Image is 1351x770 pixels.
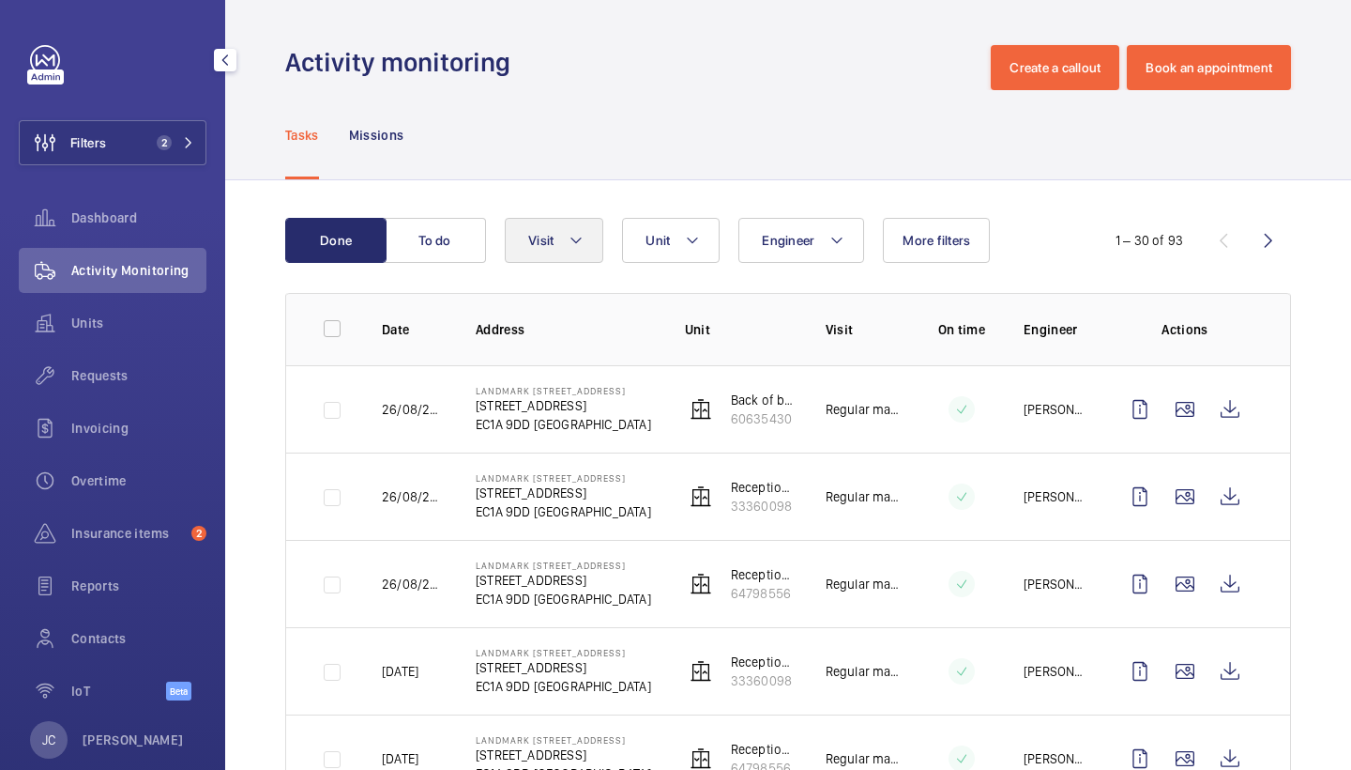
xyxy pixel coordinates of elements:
[71,629,206,648] span: Contacts
[476,385,651,396] p: Landmark [STREET_ADDRESS]
[70,133,106,152] span: Filters
[71,577,206,595] span: Reports
[71,314,206,332] span: Units
[645,233,670,248] span: Unit
[1116,231,1183,250] div: 1 – 30 of 93
[690,660,712,683] img: elevator.svg
[476,320,655,339] p: Address
[71,366,206,385] span: Requests
[1127,45,1291,90] button: Book an appointment
[930,320,994,339] p: On time
[1024,320,1087,339] p: Engineer
[285,126,319,145] p: Tasks
[71,419,206,438] span: Invoicing
[42,731,55,749] p: JC
[1024,749,1087,768] p: [PERSON_NAME]
[1117,320,1252,339] p: Actions
[382,749,418,768] p: [DATE]
[476,396,651,415] p: [STREET_ADDRESS]
[382,575,446,593] p: 26/08/2025
[731,409,796,428] p: 60635430
[505,218,603,263] button: Visit
[826,662,900,681] p: Regular maintenance
[476,590,651,608] p: EC1A 9DD [GEOGRAPHIC_DATA]
[690,747,712,770] img: elevator.svg
[731,740,796,759] p: Reception lift right hand
[528,233,554,248] span: Visit
[476,415,651,434] p: EC1A 9DD [GEOGRAPHIC_DATA]
[19,120,206,165] button: Filters2
[476,746,651,764] p: [STREET_ADDRESS]
[731,565,796,584] p: Reception lift right hand
[71,682,166,701] span: IoT
[685,320,796,339] p: Unit
[476,658,651,677] p: [STREET_ADDRESS]
[690,485,712,508] img: elevator.svg
[826,320,900,339] p: Visit
[476,677,651,696] p: EC1A 9DD [GEOGRAPHIC_DATA]
[1024,400,1087,419] p: [PERSON_NAME]
[1024,487,1087,506] p: [PERSON_NAME]
[349,126,404,145] p: Missions
[71,471,206,490] span: Overtime
[476,560,651,571] p: Landmark [STREET_ADDRESS]
[285,45,522,80] h1: Activity monitoring
[191,526,206,541] span: 2
[826,400,900,419] p: Regular maintenance
[71,261,206,280] span: Activity Monitoring
[826,575,900,593] p: Regular maintenance
[382,487,446,506] p: 26/08/2025
[71,208,206,227] span: Dashboard
[991,45,1119,90] button: Create a callout
[826,749,900,768] p: Regular maintenance
[385,218,486,263] button: To do
[1024,662,1087,681] p: [PERSON_NAME]
[476,484,651,502] p: [STREET_ADDRESS]
[382,320,446,339] p: Date
[690,573,712,595] img: elevator.svg
[731,653,796,671] p: Reception lift left hand
[166,682,191,701] span: Beta
[731,497,796,516] p: 33360098
[731,391,796,409] p: Back of building lift
[738,218,864,263] button: Engineer
[903,233,970,248] span: More filters
[883,218,990,263] button: More filters
[71,524,184,543] span: Insurance items
[826,487,900,506] p: Regular maintenance
[476,472,651,484] p: Landmark [STREET_ADDRESS]
[690,398,712,421] img: elevator.svg
[83,731,184,749] p: [PERSON_NAME]
[382,400,446,419] p: 26/08/2025
[731,478,796,497] p: Reception lift left hand
[157,135,172,150] span: 2
[1024,575,1087,593] p: [PERSON_NAME]
[762,233,814,248] span: Engineer
[285,218,387,263] button: Done
[731,584,796,603] p: 64798556
[382,662,418,681] p: [DATE]
[476,502,651,521] p: EC1A 9DD [GEOGRAPHIC_DATA]
[731,671,796,690] p: 33360098
[622,218,720,263] button: Unit
[476,647,651,658] p: Landmark [STREET_ADDRESS]
[476,734,651,746] p: Landmark [STREET_ADDRESS]
[476,571,651,590] p: [STREET_ADDRESS]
